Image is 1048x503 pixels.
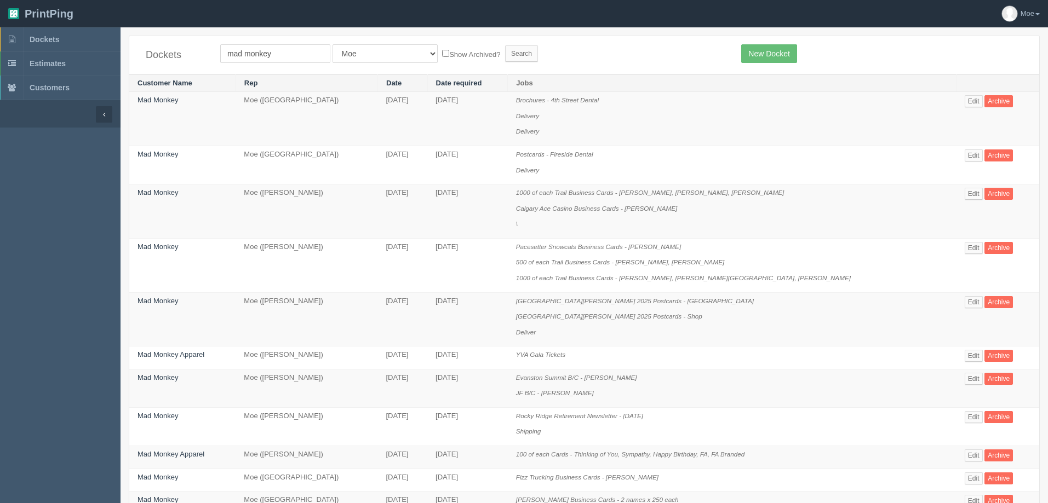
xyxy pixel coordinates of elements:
i: Delivery [516,128,539,135]
span: Dockets [30,35,59,44]
a: Mad Monkey Apparel [138,350,204,359]
a: Archive [984,411,1013,423]
a: Date required [436,79,482,87]
td: Moe ([PERSON_NAME]) [236,238,377,292]
td: [DATE] [427,238,508,292]
td: [DATE] [427,146,508,184]
td: [DATE] [378,184,428,239]
i: [GEOGRAPHIC_DATA][PERSON_NAME] 2025 Postcards - [GEOGRAPHIC_DATA] [516,297,754,304]
i: 1000 of each Trail Business Cards - [PERSON_NAME], [PERSON_NAME][GEOGRAPHIC_DATA], [PERSON_NAME] [516,274,851,281]
th: Jobs [508,74,957,92]
img: logo-3e63b451c926e2ac314895c53de4908e5d424f24456219fb08d385ab2e579770.png [8,8,19,19]
i: [GEOGRAPHIC_DATA][PERSON_NAME] 2025 Postcards - Shop [516,313,702,320]
a: Date [386,79,402,87]
a: Archive [984,350,1013,362]
a: Edit [965,242,983,254]
td: [DATE] [427,184,508,239]
td: Moe ([PERSON_NAME]) [236,292,377,346]
i: JF B/C - [PERSON_NAME] [516,389,594,396]
i: Evanston Summit B/C - [PERSON_NAME] [516,374,637,381]
td: Moe ([PERSON_NAME]) [236,407,377,446]
i: 500 of each Trail Business Cards - [PERSON_NAME], [PERSON_NAME] [516,258,724,265]
td: Moe ([PERSON_NAME]) [236,184,377,239]
td: Moe ([PERSON_NAME]) [236,446,377,469]
td: [DATE] [427,446,508,469]
a: Archive [984,95,1013,107]
h4: Dockets [146,50,204,61]
a: Edit [965,373,983,385]
td: [DATE] [378,369,428,407]
td: [DATE] [378,407,428,446]
a: Rep [244,79,258,87]
i: Postcards - Fireside Dental [516,151,593,158]
a: Mad Monkey [138,297,178,305]
i: Delivery [516,166,539,174]
a: Edit [965,449,983,461]
input: Customer Name [220,44,330,63]
a: Edit [965,188,983,200]
input: Show Archived? [442,50,449,57]
input: Search [505,45,538,62]
a: Archive [984,188,1013,200]
a: Mad Monkey [138,96,178,104]
a: Mad Monkey [138,473,178,481]
i: Rocky Ridge Retirement Newsletter - [DATE] [516,412,643,419]
td: [DATE] [427,346,508,369]
span: Customers [30,83,70,92]
a: Edit [965,95,983,107]
td: [DATE] [427,469,508,492]
td: [DATE] [427,92,508,146]
i: Pacesetter Snowcats Business Cards - [PERSON_NAME] [516,243,681,250]
a: Edit [965,149,983,161]
td: [DATE] [378,292,428,346]
i: 1000 of each Trail Business Cards - [PERSON_NAME], [PERSON_NAME], [PERSON_NAME] [516,189,784,196]
a: Mad Monkey Apparel [138,450,204,458]
td: [DATE] [378,146,428,184]
i: Delivery [516,112,539,119]
td: [DATE] [378,469,428,492]
td: [DATE] [427,369,508,407]
a: Mad Monkey [138,150,178,158]
td: [DATE] [378,238,428,292]
td: [DATE] [378,446,428,469]
a: Edit [965,296,983,308]
td: [DATE] [378,346,428,369]
i: 100 of each Cards - Thinking of You, Sympathy, Happy Birthday, FA, FA Branded [516,450,745,458]
a: New Docket [741,44,797,63]
a: Archive [984,296,1013,308]
span: Estimates [30,59,66,68]
td: Moe ([GEOGRAPHIC_DATA]) [236,469,377,492]
img: avatar_default-7531ab5dedf162e01f1e0bb0964e6a185e93c5c22dfe317fb01d7f8cd2b1632c.jpg [1002,6,1017,21]
td: Moe ([PERSON_NAME]) [236,369,377,407]
a: Archive [984,472,1013,484]
td: Moe ([GEOGRAPHIC_DATA]) [236,92,377,146]
a: Edit [965,350,983,362]
i: Shipping [516,427,541,435]
a: Archive [984,449,1013,461]
a: Mad Monkey [138,412,178,420]
td: [DATE] [427,407,508,446]
i: [PERSON_NAME] Business Cards - 2 names x 250 each [516,496,679,503]
i: Brochures - 4th Street Dental [516,96,599,103]
td: Moe ([PERSON_NAME]) [236,346,377,369]
a: Mad Monkey [138,188,178,196]
a: Edit [965,472,983,484]
a: Mad Monkey [138,242,178,251]
td: Moe ([GEOGRAPHIC_DATA]) [236,146,377,184]
i: Fizz Trucking Business Cards - [PERSON_NAME] [516,473,658,481]
label: Show Archived? [442,48,500,60]
a: Customer Name [138,79,192,87]
a: Archive [984,242,1013,254]
a: Archive [984,149,1013,161]
i: YVA Gala Tickets [516,351,565,358]
a: Archive [984,373,1013,385]
i: \ [516,220,518,227]
a: Mad Monkey [138,373,178,381]
td: [DATE] [378,92,428,146]
a: Edit [965,411,983,423]
i: Calgary Ace Casino Business Cards - [PERSON_NAME] [516,205,677,212]
i: Deliver [516,328,536,336]
td: [DATE] [427,292,508,346]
